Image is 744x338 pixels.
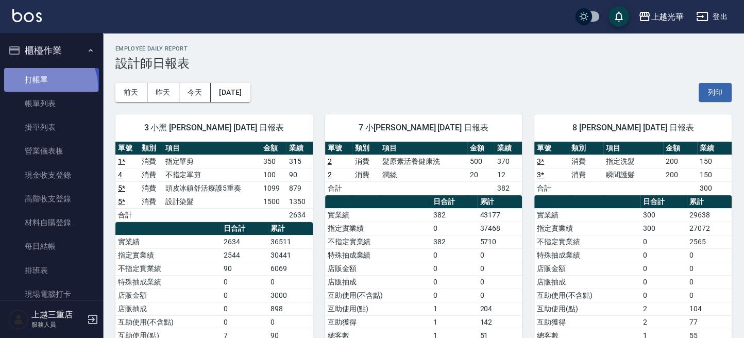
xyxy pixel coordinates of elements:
img: Person [8,309,29,330]
table: a dense table [534,142,732,195]
table: a dense table [325,142,522,195]
td: 0 [221,315,268,329]
td: 0 [431,275,478,289]
th: 業績 [495,142,522,155]
td: 0 [477,275,522,289]
td: 頭皮冰鎮舒活療護5重奏 [163,181,261,195]
td: 3000 [268,289,313,302]
td: 店販金額 [534,262,640,275]
h3: 設計師日報表 [115,56,732,71]
a: 2 [328,157,332,165]
th: 金額 [663,142,698,155]
td: 潤絲 [380,168,467,181]
td: 合計 [115,208,139,222]
td: 設計染髮 [163,195,261,208]
td: 90 [221,262,268,275]
td: 300 [640,208,687,222]
td: 不指定單剪 [163,168,261,181]
td: 1 [431,315,478,329]
td: 瞬間護髮 [603,168,663,181]
td: 2634 [286,208,313,222]
td: 互助使用(不含點) [325,289,431,302]
td: 29638 [687,208,732,222]
th: 累計 [268,222,313,235]
td: 200 [663,155,698,168]
a: 掛單列表 [4,115,99,139]
td: 382 [431,235,478,248]
th: 項目 [380,142,467,155]
th: 日合計 [221,222,268,235]
th: 累計 [477,195,522,209]
td: 315 [286,155,313,168]
td: 1099 [261,181,286,195]
td: 特殊抽成業績 [115,275,221,289]
td: 互助獲得 [534,315,640,329]
table: a dense table [115,142,313,222]
a: 現場電腦打卡 [4,282,99,306]
button: [DATE] [211,83,250,102]
a: 營業儀表板 [4,139,99,163]
th: 單號 [325,142,352,155]
td: 髮原素活養健康洗 [380,155,467,168]
td: 店販金額 [325,262,431,275]
button: 櫃檯作業 [4,37,99,64]
td: 77 [687,315,732,329]
td: 104 [687,302,732,315]
p: 服務人員 [31,320,84,329]
td: 879 [286,181,313,195]
th: 項目 [603,142,663,155]
th: 金額 [261,142,286,155]
td: 不指定實業績 [115,262,221,275]
td: 0 [477,262,522,275]
td: 0 [687,289,732,302]
td: 消費 [569,168,603,181]
th: 業績 [286,142,313,155]
td: 0 [477,289,522,302]
h2: Employee Daily Report [115,45,732,52]
button: 上越光華 [634,6,688,27]
td: 0 [477,248,522,262]
td: 898 [268,302,313,315]
td: 0 [687,275,732,289]
td: 37468 [477,222,522,235]
td: 2 [640,302,687,315]
td: 合計 [534,181,569,195]
td: 0 [640,275,687,289]
td: 指定實業績 [325,222,431,235]
td: 1350 [286,195,313,208]
td: 消費 [352,168,380,181]
th: 日合計 [431,195,478,209]
td: 互助獲得 [325,315,431,329]
td: 特殊抽成業績 [325,248,431,262]
button: 前天 [115,83,147,102]
td: 100 [261,168,286,181]
td: 0 [431,289,478,302]
img: Logo [12,9,42,22]
td: 142 [477,315,522,329]
td: 指定實業績 [115,248,221,262]
td: 0 [640,248,687,262]
td: 實業績 [115,235,221,248]
td: 互助使用(不含點) [115,315,221,329]
a: 4 [118,171,122,179]
td: 指定洗髮 [603,155,663,168]
a: 帳單列表 [4,92,99,115]
td: 店販抽成 [534,275,640,289]
td: 200 [663,168,698,181]
td: 0 [221,302,268,315]
th: 項目 [163,142,261,155]
td: 0 [221,289,268,302]
td: 12 [495,168,522,181]
td: 2 [640,315,687,329]
a: 每日結帳 [4,234,99,258]
td: 350 [261,155,286,168]
td: 204 [477,302,522,315]
th: 單號 [115,142,139,155]
th: 單號 [534,142,569,155]
td: 消費 [139,168,163,181]
td: 消費 [352,155,380,168]
td: 0 [640,262,687,275]
button: 昨天 [147,83,179,102]
td: 0 [640,235,687,248]
td: 300 [640,222,687,235]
